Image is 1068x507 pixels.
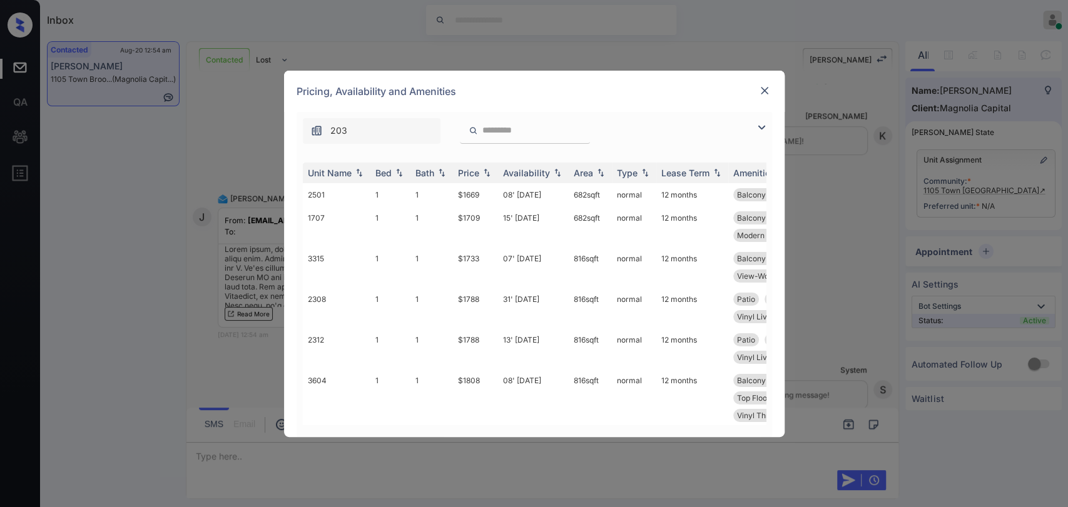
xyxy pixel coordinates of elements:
[569,288,612,328] td: 816 sqft
[737,254,794,263] span: Balcony - Large
[737,376,794,385] span: Balcony - Large
[754,120,769,135] img: icon-zuma
[410,247,453,288] td: 1
[569,369,612,427] td: 816 sqft
[458,168,479,178] div: Price
[656,369,728,427] td: 12 months
[758,84,771,97] img: close
[733,168,775,178] div: Amenities
[569,206,612,247] td: 682 sqft
[661,168,709,178] div: Lease Term
[612,369,656,427] td: normal
[498,206,569,247] td: 15' [DATE]
[711,168,723,177] img: sorting
[303,206,370,247] td: 1707
[612,247,656,288] td: normal
[481,168,493,177] img: sorting
[410,328,453,369] td: 1
[612,183,656,206] td: normal
[370,183,410,206] td: 1
[370,369,410,427] td: 1
[737,294,755,304] span: Patio
[453,247,498,288] td: $1733
[612,288,656,328] td: normal
[617,168,638,178] div: Type
[569,247,612,288] td: 816 sqft
[370,247,410,288] td: 1
[310,124,323,137] img: icon-zuma
[612,206,656,247] td: normal
[498,183,569,206] td: 08' [DATE]
[410,369,453,427] td: 1
[410,183,453,206] td: 1
[574,168,593,178] div: Area
[639,168,651,177] img: sorting
[656,247,728,288] td: 12 months
[656,183,728,206] td: 12 months
[308,168,352,178] div: Unit Name
[737,231,798,240] span: Modern Finish -...
[370,206,410,247] td: 1
[303,369,370,427] td: 3604
[453,206,498,247] td: $1709
[303,288,370,328] td: 2308
[737,190,794,199] span: Balcony - Large
[453,328,498,369] td: $1788
[498,328,569,369] td: 13' [DATE]
[737,335,755,344] span: Patio
[393,168,405,177] img: sorting
[498,369,569,427] td: 08' [DATE]
[415,168,434,178] div: Bath
[469,125,478,136] img: icon-zuma
[303,328,370,369] td: 2312
[656,288,728,328] td: 12 months
[330,124,347,138] span: 203
[410,206,453,247] td: 1
[303,183,370,206] td: 2501
[498,288,569,328] td: 31' [DATE]
[737,271,786,281] span: View-Wooded
[656,206,728,247] td: 12 months
[498,247,569,288] td: 07' [DATE]
[453,288,498,328] td: $1788
[737,411,801,420] span: Vinyl Throughou...
[284,71,785,112] div: Pricing, Availability and Amenities
[353,168,365,177] img: sorting
[303,247,370,288] td: 3315
[612,328,656,369] td: normal
[503,168,550,178] div: Availability
[435,168,448,177] img: sorting
[737,312,793,321] span: Vinyl Living Di...
[453,369,498,427] td: $1808
[375,168,392,178] div: Bed
[453,183,498,206] td: $1669
[370,328,410,369] td: 1
[569,183,612,206] td: 682 sqft
[737,393,786,403] span: Top Floor Unit
[737,353,793,362] span: Vinyl Living Di...
[551,168,564,177] img: sorting
[594,168,607,177] img: sorting
[569,328,612,369] td: 816 sqft
[656,328,728,369] td: 12 months
[737,213,794,223] span: Balcony - Large
[370,288,410,328] td: 1
[410,288,453,328] td: 1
